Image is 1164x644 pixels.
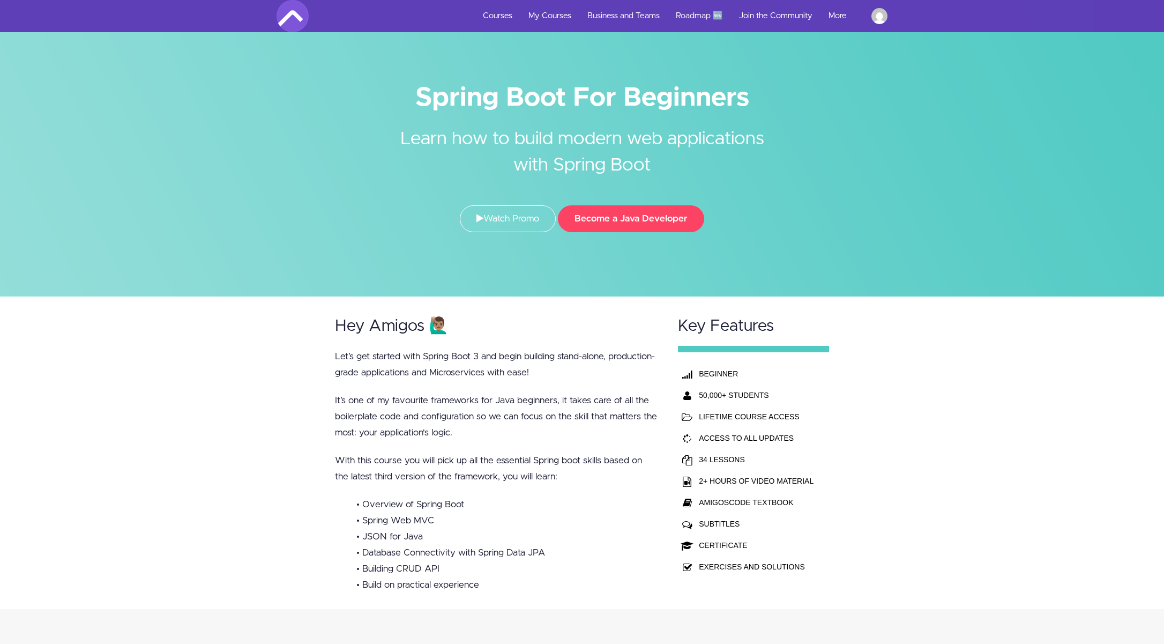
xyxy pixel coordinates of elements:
p: With this course you will pick up all the essential Spring boot skills based on the latest third ... [335,453,658,485]
td: 2+ HOURS OF VIDEO MATERIAL [696,470,816,492]
li: • Database Connectivity with Spring Data JPA [356,545,658,561]
th: 50,000+ STUDENTS [696,384,816,406]
li: • Building CRUD API [356,561,658,577]
td: SUBTITLES [696,513,816,535]
h2: Hey Amigos 🙋🏽‍♂️ [335,317,658,335]
td: EXERCISES AND SOLUTIONS [696,556,816,578]
h1: Spring Boot For Beginners [277,86,887,110]
th: BEGINNER [696,363,816,384]
td: 34 LESSONS [696,449,816,470]
li: • Spring Web MVC [356,513,658,529]
button: Become a Java Developer [558,205,704,232]
li: • JSON for Java [356,529,658,545]
li: • Overview of Spring Boot [356,497,658,513]
td: CERTIFICATE [696,535,816,556]
h2: Learn how to build modern web applications with Spring Boot [381,110,783,179]
img: martina168hinz@gmail.com [871,8,887,24]
h2: Key Features [678,317,829,335]
td: LIFETIME COURSE ACCESS [696,406,816,427]
p: Let’s get started with Spring Boot 3 and begin building stand-alone, production-grade application... [335,349,658,381]
td: ACCESS TO ALL UPDATES [696,427,816,449]
p: It’s one of my favourite frameworks for Java beginners, it takes care of all the boilerplate code... [335,393,658,441]
a: Watch Promo [460,205,556,232]
td: AMIGOSCODE TEXTBOOK [696,492,816,513]
li: • Build on practical experience [356,577,658,593]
